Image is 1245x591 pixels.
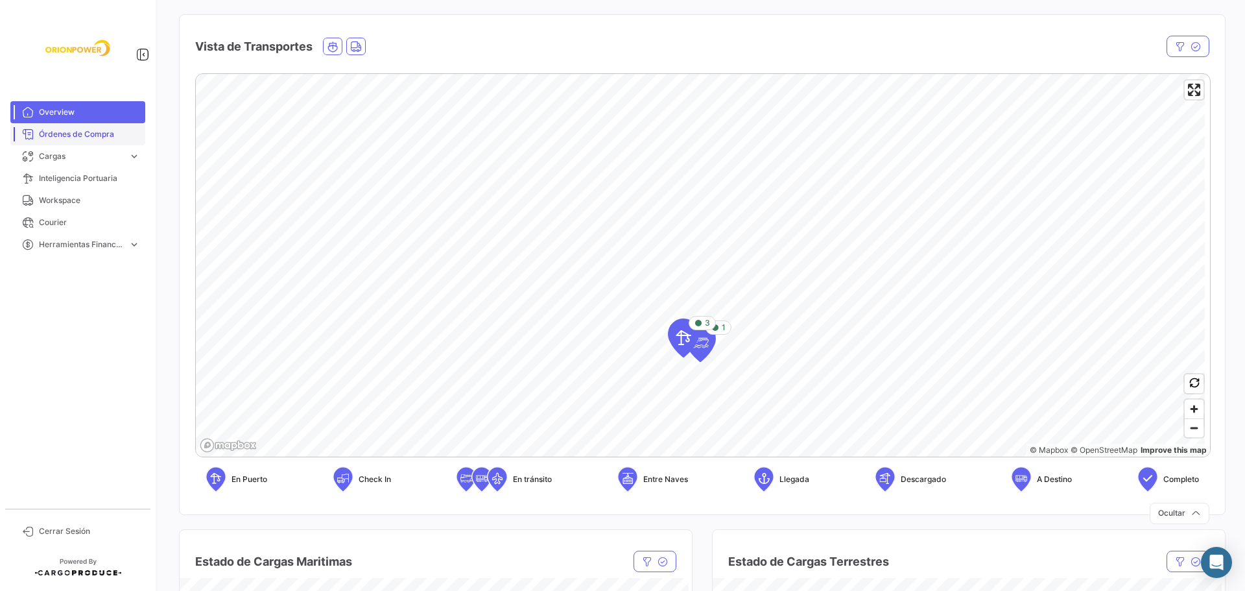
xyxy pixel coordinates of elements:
[1201,547,1232,578] div: Abrir Intercom Messenger
[359,474,391,485] span: Check In
[1185,419,1203,437] span: Zoom out
[901,474,946,485] span: Descargado
[10,189,145,211] a: Workspace
[347,38,365,54] button: Land
[722,322,726,333] span: 1
[728,553,889,571] h4: Estado de Cargas Terrestres
[39,173,140,184] span: Inteligencia Portuaria
[196,74,1205,458] canvas: Map
[1037,474,1072,485] span: A Destino
[10,101,145,123] a: Overview
[513,474,552,485] span: En tránsito
[685,323,716,362] div: Map marker
[39,106,140,118] span: Overview
[10,123,145,145] a: Órdenes de Compra
[128,151,140,162] span: expand_more
[39,151,123,162] span: Cargas
[1163,474,1199,485] span: Completo
[668,319,699,357] div: Map marker
[39,525,140,537] span: Cerrar Sesión
[39,195,140,206] span: Workspace
[45,16,110,80] img: f26a05d0-2fea-4301-a0f6-b8409df5d1eb.jpeg
[324,38,342,54] button: Ocean
[643,474,688,485] span: Entre Naves
[195,553,352,571] h4: Estado de Cargas Maritimas
[128,239,140,250] span: expand_more
[200,438,257,453] a: Mapbox logo
[10,167,145,189] a: Inteligencia Portuaria
[705,317,710,329] span: 3
[1141,445,1207,455] a: Map feedback
[39,217,140,228] span: Courier
[10,211,145,234] a: Courier
[39,239,123,250] span: Herramientas Financieras
[1185,80,1203,99] button: Enter fullscreen
[195,38,313,56] h4: Vista de Transportes
[1150,503,1209,524] button: Ocultar
[779,474,809,485] span: Llegada
[1030,445,1068,455] a: Mapbox
[231,474,267,485] span: En Puerto
[39,128,140,140] span: Órdenes de Compra
[1071,445,1137,455] a: OpenStreetMap
[1185,418,1203,437] button: Zoom out
[1185,400,1203,418] button: Zoom in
